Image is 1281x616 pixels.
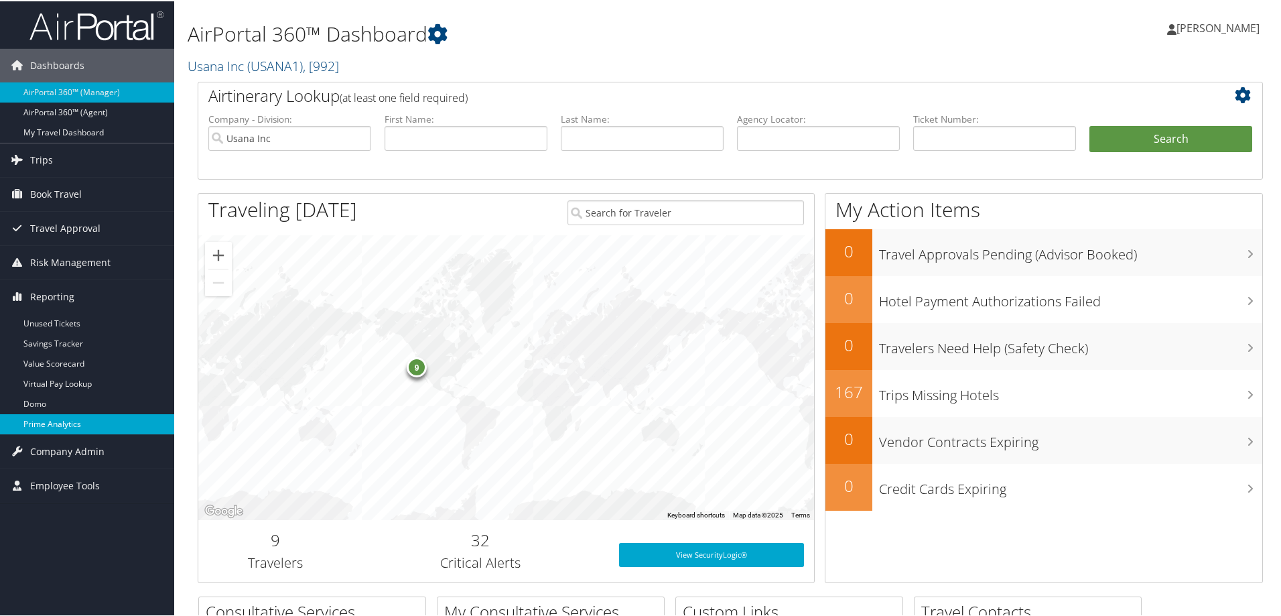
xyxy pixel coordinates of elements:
span: , [ 992 ] [303,56,339,74]
label: Ticket Number: [913,111,1076,125]
span: [PERSON_NAME] [1176,19,1260,34]
h3: Vendor Contracts Expiring [879,425,1262,450]
span: (at least one field required) [340,89,468,104]
input: Search for Traveler [567,199,804,224]
h1: AirPortal 360™ Dashboard [188,19,911,47]
label: Agency Locator: [737,111,900,125]
a: Open this area in Google Maps (opens a new window) [202,501,246,519]
a: 0Travelers Need Help (Safety Check) [825,322,1262,369]
h3: Trips Missing Hotels [879,378,1262,404]
h1: My Action Items [825,194,1262,223]
span: ( USANA1 ) [247,56,303,74]
span: Employee Tools [30,468,100,501]
button: Zoom in [205,241,232,267]
h3: Critical Alerts [362,552,599,571]
h3: Hotel Payment Authorizations Failed [879,284,1262,310]
span: Risk Management [30,245,111,278]
h3: Credit Cards Expiring [879,472,1262,497]
h2: 32 [362,528,599,550]
span: Company Admin [30,434,105,467]
div: 9 [407,356,427,376]
h2: 9 [208,528,342,550]
span: Dashboards [30,48,84,81]
a: Terms (opens in new tab) [791,510,810,517]
img: Google [202,501,246,519]
a: 0Vendor Contracts Expiring [825,416,1262,463]
span: Reporting [30,279,74,312]
span: Map data ©2025 [733,510,783,517]
h1: Traveling [DATE] [208,194,357,223]
span: Travel Approval [30,210,100,244]
h2: 0 [825,426,872,449]
label: Last Name: [561,111,724,125]
label: First Name: [385,111,547,125]
span: Book Travel [30,176,82,210]
label: Company - Division: [208,111,371,125]
h2: 0 [825,286,872,308]
h3: Travel Approvals Pending (Advisor Booked) [879,237,1262,263]
a: 0Hotel Payment Authorizations Failed [825,275,1262,322]
a: 167Trips Missing Hotels [825,369,1262,416]
h2: 0 [825,239,872,261]
a: Usana Inc [188,56,339,74]
button: Zoom out [205,268,232,295]
a: View SecurityLogic® [619,542,804,566]
h2: Airtinerary Lookup [208,83,1164,106]
h2: 167 [825,379,872,402]
a: 0Credit Cards Expiring [825,463,1262,509]
button: Search [1089,125,1252,151]
a: 0Travel Approvals Pending (Advisor Booked) [825,228,1262,275]
h3: Travelers [208,552,342,571]
span: Trips [30,142,53,176]
h2: 0 [825,332,872,355]
h3: Travelers Need Help (Safety Check) [879,331,1262,357]
button: Keyboard shortcuts [667,509,725,519]
a: [PERSON_NAME] [1167,7,1273,47]
img: airportal-logo.png [29,9,163,40]
h2: 0 [825,473,872,496]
